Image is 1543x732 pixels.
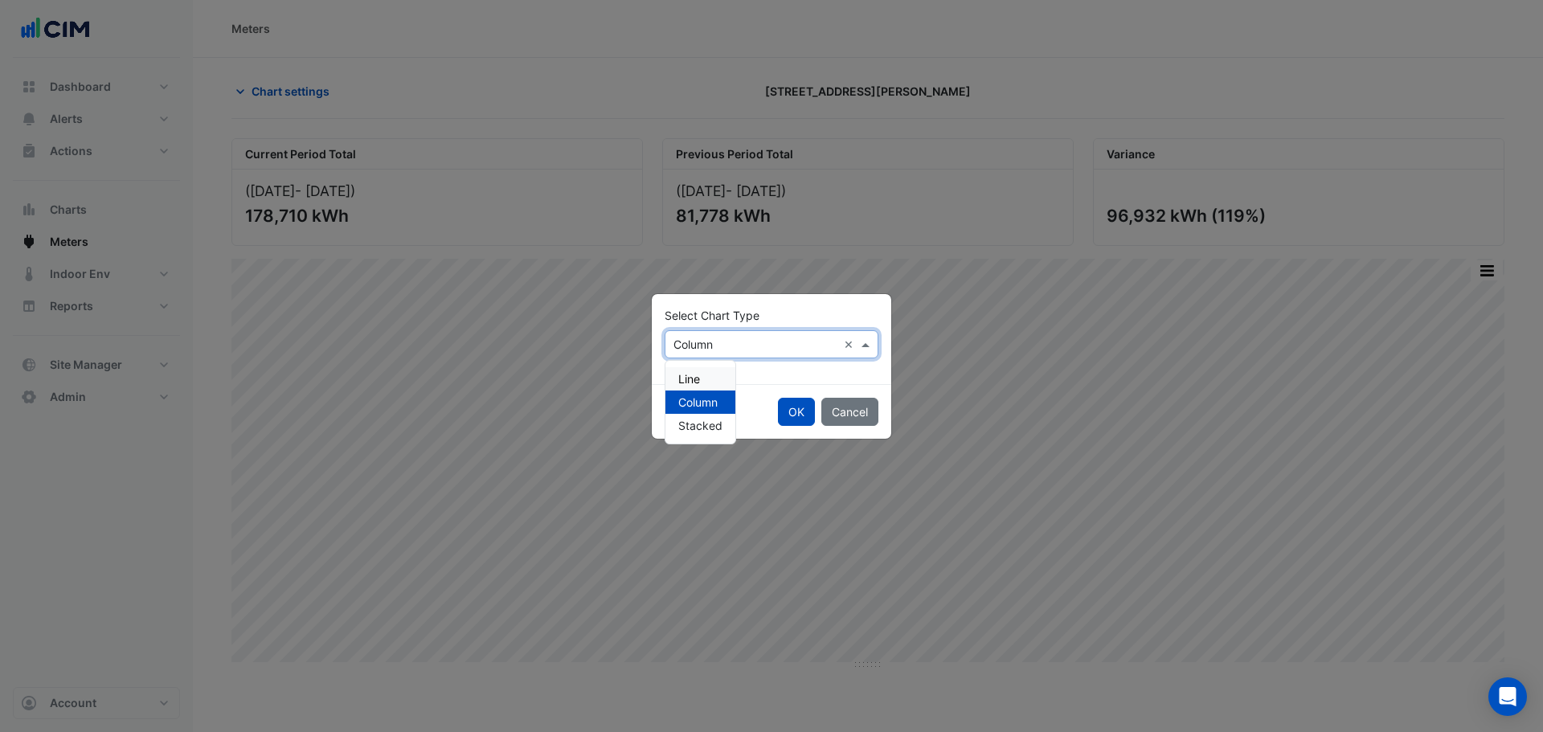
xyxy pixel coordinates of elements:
[821,398,878,426] button: Cancel
[678,395,718,409] span: Column
[678,419,722,432] span: Stacked
[778,398,815,426] button: OK
[1488,677,1527,716] div: Open Intercom Messenger
[665,307,759,324] label: Select Chart Type
[678,372,700,386] span: Line
[665,360,736,444] ng-dropdown-panel: Options list
[844,336,857,353] span: Clear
